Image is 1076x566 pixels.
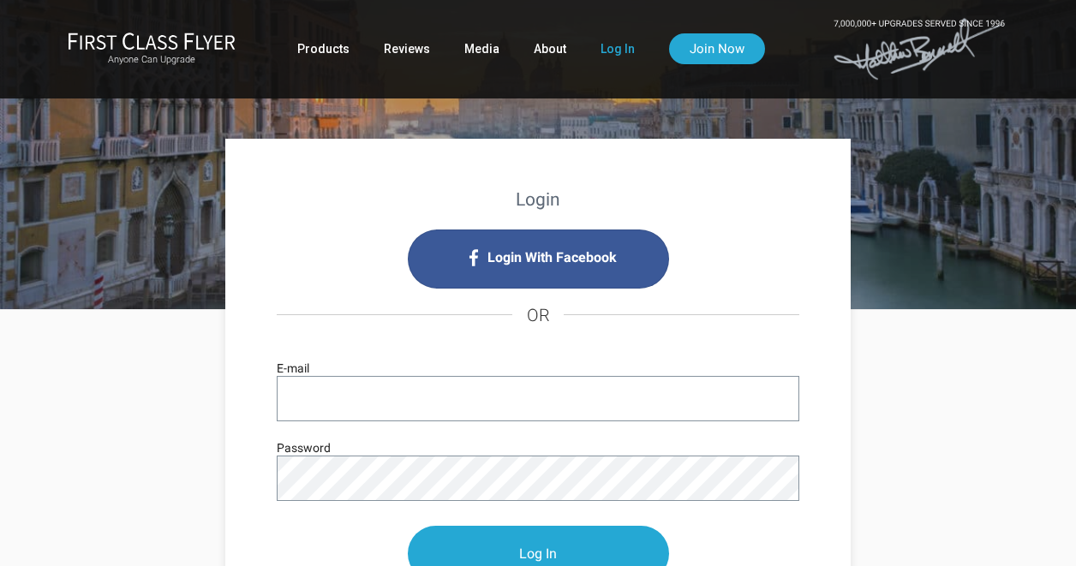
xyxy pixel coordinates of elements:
small: Anyone Can Upgrade [68,54,236,66]
label: E-mail [277,359,309,378]
a: Log In [601,33,635,64]
h4: OR [277,289,799,342]
i: Login with Facebook [408,229,669,289]
a: About [534,33,566,64]
strong: Login [516,189,560,210]
a: Products [297,33,350,64]
a: Reviews [384,33,430,64]
img: First Class Flyer [68,32,236,50]
label: Password [277,438,331,457]
a: Join Now [669,33,765,64]
span: Login With Facebook [487,244,617,271]
a: First Class FlyerAnyone Can Upgrade [68,32,236,66]
a: Media [464,33,499,64]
